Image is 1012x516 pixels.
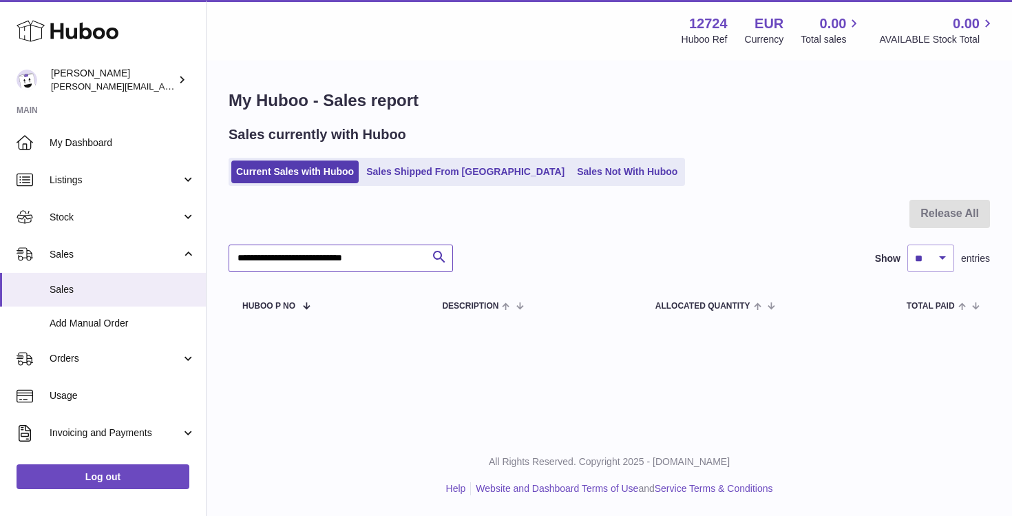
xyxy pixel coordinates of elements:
img: sebastian@ffern.co [17,70,37,90]
h1: My Huboo - Sales report [229,90,990,112]
div: Huboo Ref [682,33,728,46]
span: Listings [50,174,181,187]
label: Show [875,252,900,265]
span: ALLOCATED Quantity [655,302,750,311]
a: Service Terms & Conditions [655,483,773,494]
span: [PERSON_NAME][EMAIL_ADDRESS][DOMAIN_NAME] [51,81,276,92]
strong: EUR [755,14,783,33]
span: 0.00 [820,14,847,33]
span: My Dashboard [50,136,196,149]
a: Log out [17,464,189,489]
span: Description [442,302,498,311]
span: Sales [50,283,196,296]
a: Sales Not With Huboo [572,161,682,183]
span: Usage [50,389,196,402]
h2: Sales currently with Huboo [229,125,406,144]
a: Help [446,483,466,494]
span: AVAILABLE Stock Total [879,33,995,46]
span: Total paid [907,302,955,311]
a: Sales Shipped From [GEOGRAPHIC_DATA] [361,161,569,183]
p: All Rights Reserved. Copyright 2025 - [DOMAIN_NAME] [218,455,1001,468]
span: Invoicing and Payments [50,426,181,440]
span: Sales [50,248,181,261]
a: 0.00 AVAILABLE Stock Total [879,14,995,46]
div: [PERSON_NAME] [51,67,175,93]
span: 0.00 [953,14,980,33]
span: entries [961,252,990,265]
div: Currency [745,33,784,46]
span: Orders [50,352,181,365]
span: Total sales [801,33,862,46]
a: 0.00 Total sales [801,14,862,46]
span: Add Manual Order [50,317,196,330]
span: Huboo P no [242,302,295,311]
strong: 12724 [689,14,728,33]
li: and [471,482,772,495]
a: Website and Dashboard Terms of Use [476,483,638,494]
span: Stock [50,211,181,224]
a: Current Sales with Huboo [231,161,359,183]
